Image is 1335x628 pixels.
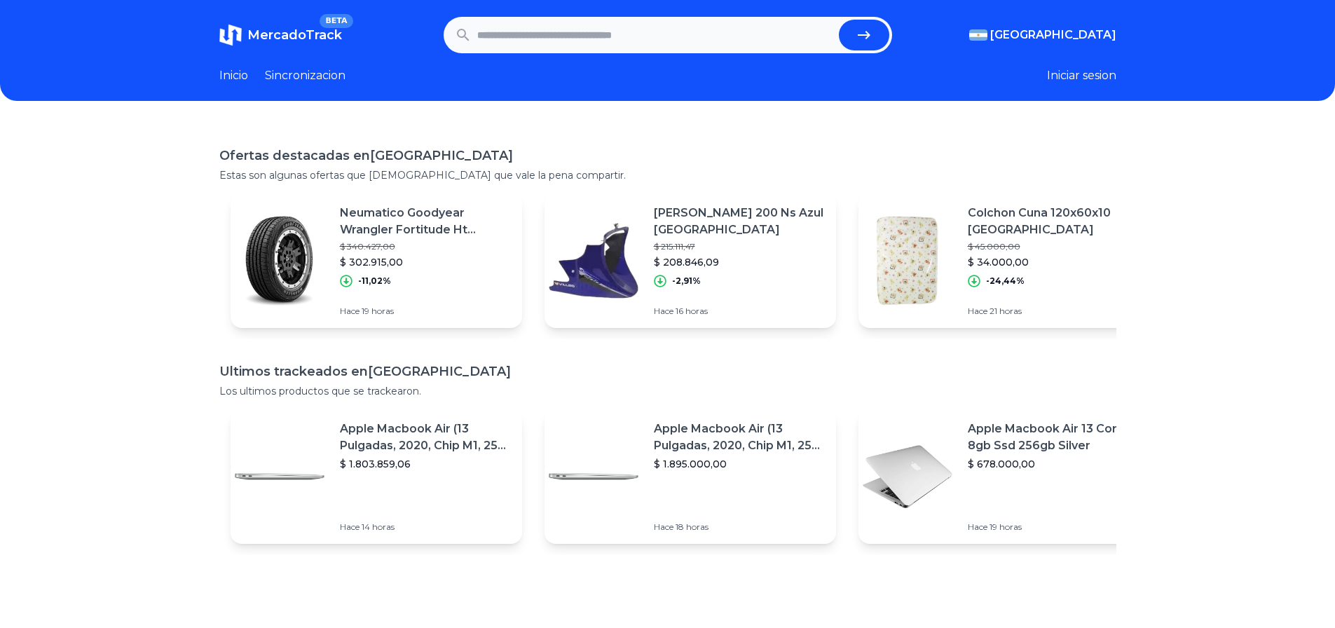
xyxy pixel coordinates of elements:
p: $ 1.803.859,06 [340,457,511,471]
p: $ 1.895.000,00 [654,457,825,471]
img: Featured image [231,428,329,526]
p: -24,44% [986,275,1025,287]
p: $ 215.111,47 [654,241,825,252]
img: Featured image [858,428,957,526]
p: $ 34.000,00 [968,255,1139,269]
img: Featured image [231,212,329,310]
p: Apple Macbook Air (13 Pulgadas, 2020, Chip M1, 256 Gb De Ssd, 8 Gb De Ram) - Plata [654,421,825,454]
img: Featured image [545,428,643,526]
img: MercadoTrack [219,24,242,46]
a: MercadoTrackBETA [219,24,342,46]
a: Featured imageColchon Cuna 120x60x10 [GEOGRAPHIC_DATA]$ 45.000,00$ 34.000,00-24,44%Hace 21 horas [858,193,1150,328]
a: Featured image[PERSON_NAME] 200 Ns Azul [GEOGRAPHIC_DATA]$ 215.111,47$ 208.846,09-2,91%Hace 16 horas [545,193,836,328]
p: Apple Macbook Air (13 Pulgadas, 2020, Chip M1, 256 Gb De Ssd, 8 Gb De Ram) - Plata [340,421,511,454]
p: Hace 18 horas [654,521,825,533]
span: [GEOGRAPHIC_DATA] [990,27,1116,43]
h1: Ofertas destacadas en [GEOGRAPHIC_DATA] [219,146,1116,165]
p: Hace 19 horas [340,306,511,317]
p: Hace 14 horas [340,521,511,533]
p: $ 208.846,09 [654,255,825,269]
h1: Ultimos trackeados en [GEOGRAPHIC_DATA] [219,362,1116,381]
img: Argentina [969,29,987,41]
a: Featured imageNeumatico Goodyear Wrangler Fortitude Ht 265/65r17 112h$ 340.427,00$ 302.915,00-11,... [231,193,522,328]
a: Sincronizacion [265,67,345,84]
button: Iniciar sesion [1047,67,1116,84]
img: Featured image [545,212,643,310]
a: Featured imageApple Macbook Air (13 Pulgadas, 2020, Chip M1, 256 Gb De Ssd, 8 Gb De Ram) - Plata$... [545,409,836,544]
p: Apple Macbook Air 13 Core I5 8gb Ssd 256gb Silver [968,421,1139,454]
a: Featured imageApple Macbook Air (13 Pulgadas, 2020, Chip M1, 256 Gb De Ssd, 8 Gb De Ram) - Plata$... [231,409,522,544]
p: $ 45.000,00 [968,241,1139,252]
p: Neumatico Goodyear Wrangler Fortitude Ht 265/65r17 112h [340,205,511,238]
p: Estas son algunas ofertas que [DEMOGRAPHIC_DATA] que vale la pena compartir. [219,168,1116,182]
p: Hace 21 horas [968,306,1139,317]
p: Colchon Cuna 120x60x10 [GEOGRAPHIC_DATA] [968,205,1139,238]
a: Featured imageApple Macbook Air 13 Core I5 8gb Ssd 256gb Silver$ 678.000,00Hace 19 horas [858,409,1150,544]
p: $ 678.000,00 [968,457,1139,471]
p: $ 340.427,00 [340,241,511,252]
button: [GEOGRAPHIC_DATA] [969,27,1116,43]
span: MercadoTrack [247,27,342,43]
span: BETA [320,14,352,28]
p: -2,91% [672,275,701,287]
p: Hace 16 horas [654,306,825,317]
img: Featured image [858,212,957,310]
p: $ 302.915,00 [340,255,511,269]
p: Hace 19 horas [968,521,1139,533]
p: Los ultimos productos que se trackearon. [219,384,1116,398]
a: Inicio [219,67,248,84]
p: -11,02% [358,275,391,287]
p: [PERSON_NAME] 200 Ns Azul [GEOGRAPHIC_DATA] [654,205,825,238]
